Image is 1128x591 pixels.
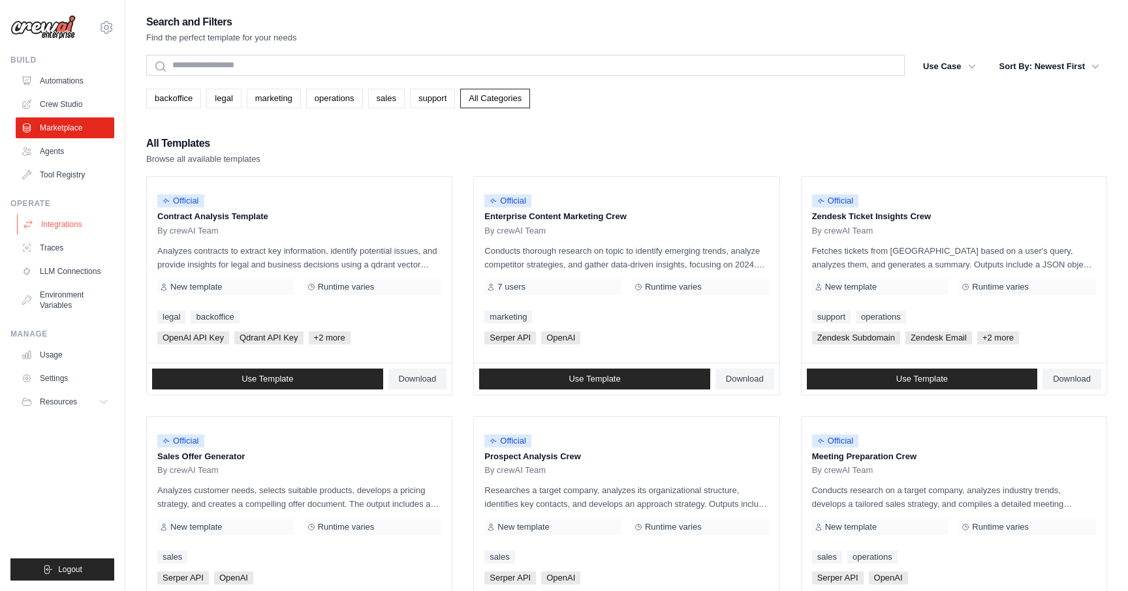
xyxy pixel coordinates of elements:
div: Manage [10,329,114,339]
span: Runtime varies [318,282,375,292]
a: support [410,89,455,108]
span: By crewAI Team [157,465,219,476]
p: Contract Analysis Template [157,210,441,223]
a: marketing [484,311,532,324]
span: Download [399,374,437,384]
a: Automations [16,70,114,91]
span: +2 more [309,331,351,344]
a: backoffice [146,89,201,108]
span: Official [484,194,531,207]
span: Logout [58,564,82,575]
span: Resources [40,397,77,407]
a: sales [368,89,405,108]
a: Settings [16,368,114,389]
span: Serper API [812,571,864,584]
span: Official [484,434,531,447]
p: Analyzes contracts to extract key information, identify potential issues, and provide insights fo... [157,244,441,271]
button: Use Case [915,55,984,78]
span: OpenAI [541,331,580,344]
a: Integrations [17,214,116,235]
a: Marketplace [16,117,114,138]
p: Find the perfect template for your needs [146,31,297,44]
span: OpenAI [214,571,253,584]
span: By crewAI Team [812,465,873,476]
a: Use Template [479,369,710,389]
button: Resources [16,391,114,412]
span: Runtime varies [972,282,1029,292]
span: New template [825,522,877,532]
span: By crewAI Team [812,226,873,236]
a: operations [847,551,898,564]
div: Build [10,55,114,65]
span: Use Template [569,374,620,384]
span: By crewAI Team [157,226,219,236]
a: Tool Registry [16,164,114,185]
span: By crewAI Team [484,226,546,236]
span: Download [1053,374,1091,384]
button: Logout [10,558,114,581]
a: Agents [16,141,114,162]
a: Environment Variables [16,284,114,316]
span: OpenAI [541,571,580,584]
span: New template [170,522,222,532]
h2: All Templates [146,134,260,153]
span: Serper API [484,331,536,344]
span: OpenAI API Key [157,331,229,344]
p: Browse all available templates [146,153,260,166]
div: Operate [10,198,114,209]
span: Zendesk Email [905,331,972,344]
span: OpenAI [869,571,908,584]
a: legal [157,311,185,324]
p: Meeting Preparation Crew [812,450,1096,463]
p: Fetches tickets from [GEOGRAPHIC_DATA] based on a user's query, analyzes them, and generates a su... [812,244,1096,271]
p: Researches a target company, analyzes its organizational structure, identifies key contacts, and ... [484,483,768,511]
a: All Categories [460,89,530,108]
a: Use Template [807,369,1038,389]
span: Runtime varies [318,522,375,532]
a: sales [484,551,514,564]
a: Traces [16,237,114,258]
a: Download [715,369,774,389]
a: marketing [247,89,301,108]
span: Runtime varies [972,522,1029,532]
span: New template [497,522,549,532]
span: New template [825,282,877,292]
h2: Search and Filters [146,13,297,31]
span: Official [812,194,859,207]
span: 7 users [497,282,525,292]
a: sales [157,551,187,564]
a: Crew Studio [16,94,114,115]
a: sales [812,551,842,564]
a: support [812,311,851,324]
span: By crewAI Team [484,465,546,476]
p: Conducts research on a target company, analyzes industry trends, develops a tailored sales strate... [812,483,1096,511]
span: Serper API [157,571,209,584]
p: Enterprise Content Marketing Crew [484,210,768,223]
span: Runtime varies [645,522,702,532]
a: LLM Connections [16,261,114,282]
a: Download [388,369,447,389]
span: Runtime varies [645,282,702,292]
span: Download [726,374,764,384]
a: Use Template [152,369,383,389]
button: Sort By: Newest First [992,55,1107,78]
a: legal [206,89,241,108]
a: backoffice [191,311,239,324]
span: Official [157,194,204,207]
span: +2 more [977,331,1019,344]
span: Use Template [242,374,293,384]
span: Use Template [896,374,948,384]
a: Download [1042,369,1101,389]
p: Zendesk Ticket Insights Crew [812,210,1096,223]
img: Logo [10,15,76,40]
span: Serper API [484,571,536,584]
p: Sales Offer Generator [157,450,441,463]
span: Official [812,434,859,447]
p: Prospect Analysis Crew [484,450,768,463]
span: Official [157,434,204,447]
a: operations [306,89,363,108]
span: Qdrant API Key [234,331,304,344]
a: operations [856,311,906,324]
p: Analyzes customer needs, selects suitable products, develops a pricing strategy, and creates a co... [157,483,441,511]
span: New template [170,282,222,292]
